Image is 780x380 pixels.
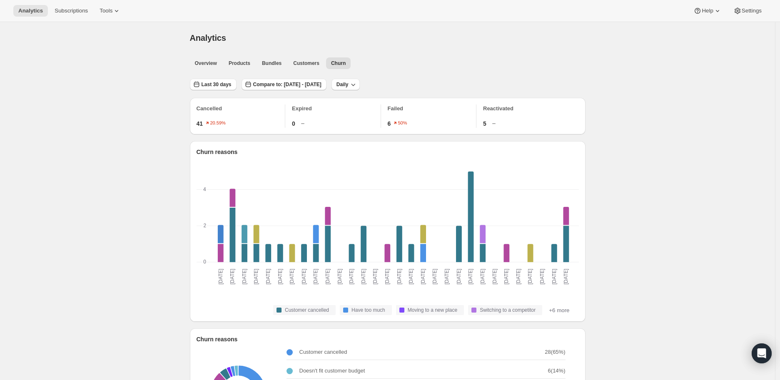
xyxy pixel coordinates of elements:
[313,269,319,285] text: [DATE]
[310,171,322,263] g: 2025-08-27: Customer cancelled 1,Have too much 1,Moving to a new place 0,Switching to a competito...
[253,225,259,244] rect: No longer need-6 1
[420,225,426,244] rect: No longer need-6 1
[289,244,295,263] rect: No longer need-6 1
[349,269,354,285] text: [DATE]
[190,33,226,42] span: Analytics
[203,259,206,265] text: 0
[289,269,295,285] text: [DATE]
[524,171,536,263] g: 2025-09-14: Customer cancelled 0,Have too much 0,Moving to a new place 0,Switching to a competito...
[217,244,223,263] rect: Doesn't fit customer budget-4 1
[262,60,282,67] span: Bundles
[229,208,235,263] rect: Customer cancelled-0 3
[369,171,381,262] g: 2025-09-01: Customer cancelled 0,Have too much 0,Moving to a new place 0,Switching to a competito...
[210,121,226,126] text: 20.59%
[197,104,285,113] p: Cancelled
[285,307,329,313] span: Customer cancelled
[242,244,247,263] rect: Customer cancelled-0 1
[229,189,235,208] rect: Doesn't fit customer budget-4 1
[273,305,336,315] button: Customer cancelled
[100,7,112,14] span: Tools
[420,244,426,263] rect: Have too much-1 1
[742,7,762,14] span: Settings
[292,119,295,128] span: 0
[429,171,441,262] g: 2025-09-06: Customer cancelled 0,Have too much 0,Moving to a new place 0,Switching to a competito...
[483,104,579,113] p: Reactivated
[50,5,93,17] button: Subscriptions
[417,171,429,263] g: 2025-09-05: Customer cancelled 0,Have too much 1,Moving to a new place 0,Switching to a competito...
[265,244,271,263] rect: Customer cancelled-0 1
[456,269,461,285] text: [DATE]
[292,104,381,113] p: Expired
[217,225,223,244] rect: Other-8 1
[229,269,235,285] text: [DATE]
[432,269,438,285] text: [DATE]
[465,171,477,263] g: 2025-09-09: Customer cancelled 5,Have too much 0,Moving to a new place 0,Switching to a competito...
[477,171,489,263] g: 2025-09-10: Customer cancelled 1,Have too much 0,Moving to a new place 0,Switching to a competito...
[253,81,321,88] span: Compare to: [DATE] - [DATE]
[238,171,250,263] g: 2025-08-21: Customer cancelled 1,Have too much 0,Moving to a new place 0,Switching to a competito...
[560,171,572,263] g: 2025-09-17: Customer cancelled 2,Have too much 0,Moving to a new place 0,Switching to a competito...
[393,171,405,263] g: 2025-09-03: Customer cancelled 2,Have too much 0,Moving to a new place 0,Switching to a competito...
[752,343,772,363] div: Open Intercom Messenger
[468,171,473,263] rect: Customer cancelled-0 5
[358,171,370,263] g: 2025-08-31: Customer cancelled 2,Have too much 0,Moving to a new place 0,Switching to a competito...
[197,148,579,156] h2: Churn reasons
[479,269,485,285] text: [DATE]
[361,226,366,263] rect: Customer cancelled-0 2
[242,225,247,244] rect: Traveling-7 1
[548,367,566,375] p: 6 ( 14 %)
[274,171,286,263] g: 2025-08-24: Customer cancelled 1,Have too much 0,Moving to a new place 0,Switching to a competito...
[277,244,283,263] rect: Customer cancelled-0 1
[301,269,307,285] text: [DATE]
[293,60,319,67] span: Customers
[190,79,237,90] button: Last 30 days
[527,269,533,285] text: [DATE]
[453,171,465,263] g: 2025-09-08: Customer cancelled 2,Have too much 0,Moving to a new place 0,Switching to a competito...
[396,305,464,315] button: Moving to a new place
[480,244,486,263] rect: Customer cancelled-0 1
[548,171,560,263] g: 2025-09-16: Customer cancelled 1,Have too much 0,Moving to a new place 0,Switching to a competito...
[396,226,402,263] rect: Customer cancelled-0 2
[253,269,259,285] text: [DATE]
[277,269,283,285] text: [DATE]
[468,269,473,285] text: [DATE]
[349,244,354,263] rect: Customer cancelled-0 1
[340,305,392,315] button: Have too much
[202,81,232,88] span: Last 30 days
[203,223,206,228] text: 2
[227,171,239,263] g: 2025-08-20: Customer cancelled 3,Have too much 0,Moving to a new place 0,Switching to a competito...
[325,269,331,285] text: [DATE]
[325,226,331,263] rect: Customer cancelled-0 2
[197,119,203,128] span: 41
[563,226,569,263] rect: Customer cancelled-0 2
[539,269,545,285] text: [DATE]
[18,7,43,14] span: Analytics
[480,307,536,313] span: Switching to a competitor
[501,171,513,263] g: 2025-09-12: Customer cancelled 0,Have too much 0,Moving to a new place 0,Switching to a competito...
[331,79,360,90] button: Daily
[331,60,346,67] span: Churn
[396,269,402,285] text: [DATE]
[253,244,259,263] rect: Customer cancelled-0 1
[563,269,569,285] text: [DATE]
[468,305,542,315] button: Switching to a competitor
[322,171,334,263] g: 2025-08-28: Customer cancelled 2,Have too much 0,Moving to a new place 0,Switching to a competito...
[456,226,462,263] rect: Customer cancelled-0 2
[728,5,767,17] button: Settings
